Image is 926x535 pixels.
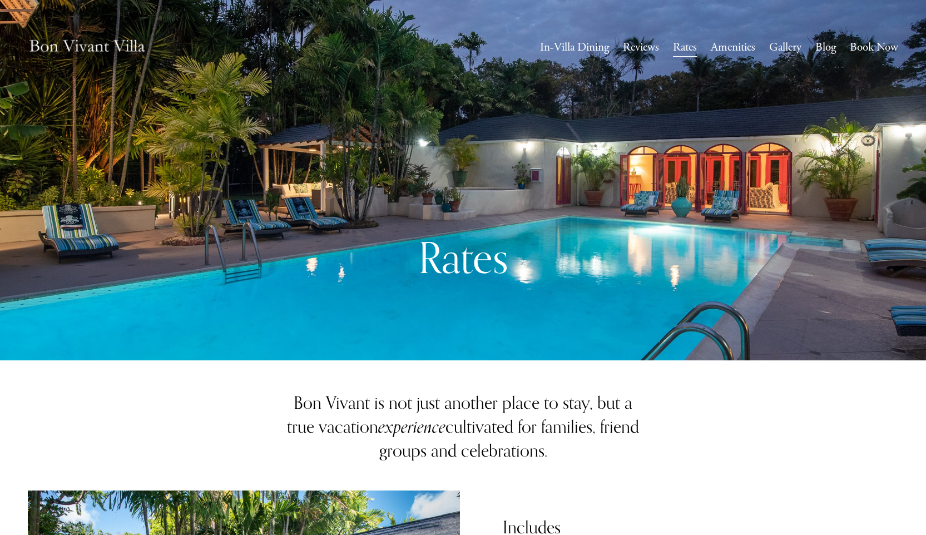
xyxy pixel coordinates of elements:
[356,231,570,284] h1: Rates
[769,37,801,58] a: Gallery
[711,37,755,58] a: Amenities
[623,37,659,58] a: Reviews
[815,37,836,58] a: Blog
[378,413,445,441] em: experience
[28,28,146,67] img: Caribbean Vacation Rental | Bon Vivant Villa
[673,37,697,58] a: Rates
[850,37,898,58] a: Book Now
[284,391,643,462] h3: Bon Vivant is not just another place to stay, but a true vacation cultivated for families, friend...
[540,37,609,58] a: In-Villa Dining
